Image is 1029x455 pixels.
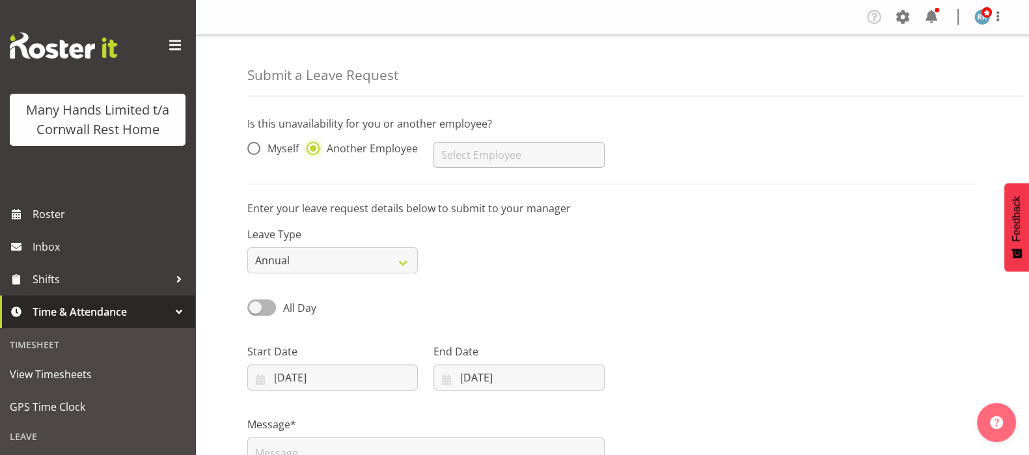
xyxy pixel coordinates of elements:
span: Another Employee [320,142,418,155]
p: Enter your leave request details below to submit to your manager [247,200,977,216]
span: Shifts [33,269,169,289]
span: All Day [283,301,316,315]
input: Click to select... [247,365,418,391]
div: Timesheet [3,331,192,358]
span: GPS Time Clock [10,397,185,417]
span: Roster [33,204,189,224]
label: Leave Type [247,227,418,242]
input: Click to select... [433,365,604,391]
input: Select Employee [433,142,604,168]
div: Many Hands Limited t/a Cornwall Rest Home [23,100,172,139]
h4: Submit a Leave Request [247,68,398,83]
a: GPS Time Clock [3,391,192,423]
span: Inbox [33,237,189,256]
label: Message* [247,417,605,432]
label: End Date [433,344,604,359]
div: Leave [3,423,192,450]
label: Start Date [247,344,418,359]
p: Is this unavailability for you or another employee? [247,116,977,131]
img: Rosterit website logo [10,33,117,59]
span: Time & Attendance [33,302,169,322]
button: Feedback - Show survey [1004,183,1029,271]
img: help-xxl-2.png [990,416,1003,429]
span: Feedback [1011,196,1022,241]
span: View Timesheets [10,365,185,384]
img: reece-rhind280.jpg [974,9,990,25]
a: View Timesheets [3,358,192,391]
span: Myself [260,142,299,155]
